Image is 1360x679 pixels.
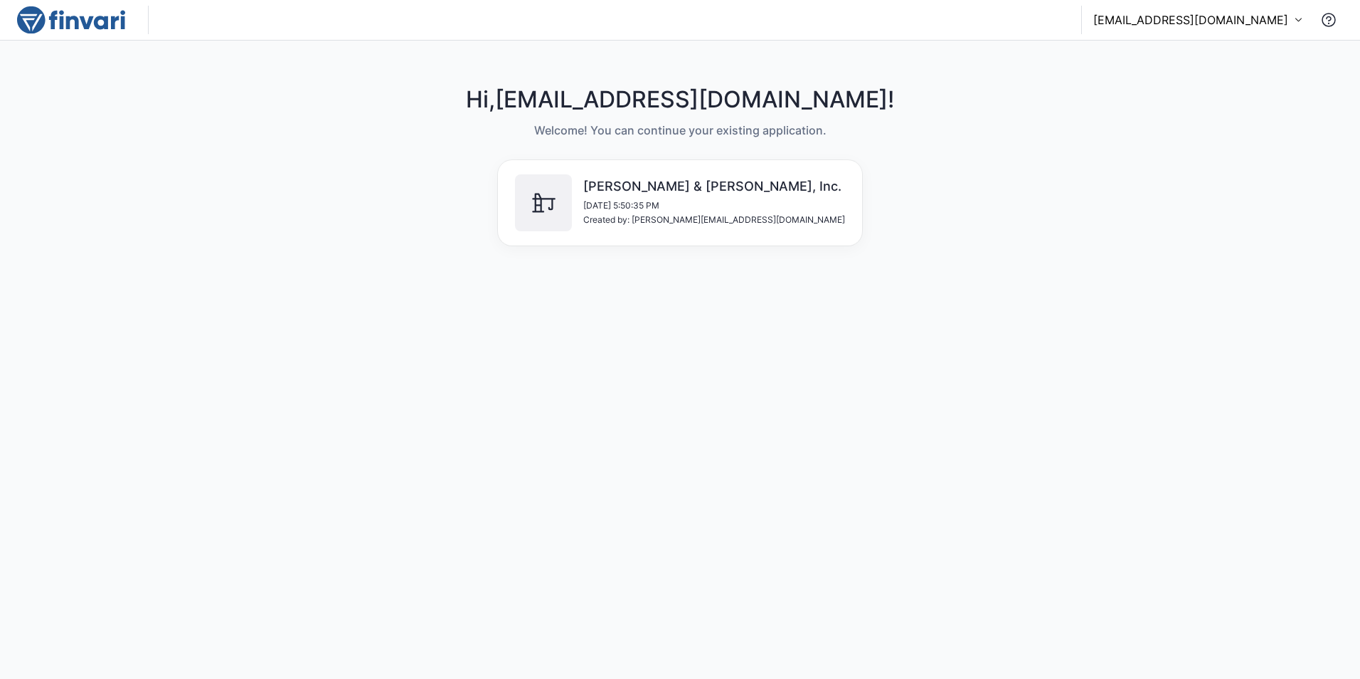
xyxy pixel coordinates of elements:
[583,179,845,194] h6: [PERSON_NAME] & [PERSON_NAME], Inc.
[466,86,894,113] h4: Hi, [EMAIL_ADDRESS][DOMAIN_NAME] !
[466,122,894,140] h6: Welcome! You can continue your existing application.
[583,199,845,213] span: [DATE] 5:50:35 PM
[487,154,873,251] div: [PERSON_NAME] & [PERSON_NAME], Inc.[DATE] 5:50:35 PMCreated by: [PERSON_NAME][EMAIL_ADDRESS][DOMA...
[17,6,125,34] img: logo
[1093,11,1288,28] p: [EMAIL_ADDRESS][DOMAIN_NAME]
[583,213,845,227] span: Created by: [PERSON_NAME][EMAIL_ADDRESS][DOMAIN_NAME]
[1314,6,1343,34] button: Contact Support
[1093,11,1303,28] button: [EMAIL_ADDRESS][DOMAIN_NAME]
